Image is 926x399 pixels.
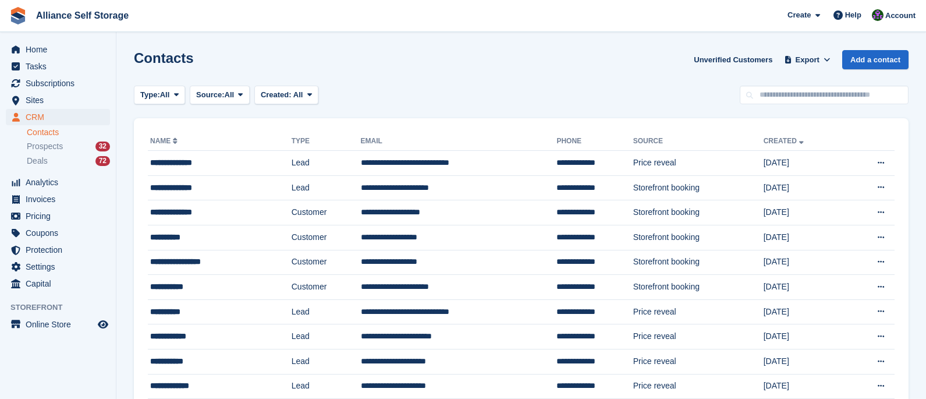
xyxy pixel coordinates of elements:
td: Lead [292,349,361,374]
a: menu [6,225,110,241]
th: Phone [556,132,633,151]
a: Unverified Customers [689,50,777,69]
span: Online Store [26,316,95,333]
th: Type [292,132,361,151]
a: menu [6,276,110,292]
td: Customer [292,250,361,275]
span: Home [26,41,95,58]
a: Deals 72 [27,155,110,167]
span: Sites [26,92,95,108]
span: Storefront [10,302,116,313]
td: Storefront booking [633,250,764,275]
span: Type: [140,89,160,101]
span: Export [796,54,819,66]
td: [DATE] [764,324,847,349]
span: All [160,89,170,101]
a: Add a contact [842,50,909,69]
th: Source [633,132,764,151]
td: [DATE] [764,275,847,300]
a: menu [6,109,110,125]
td: [DATE] [764,349,847,374]
span: Capital [26,276,95,292]
img: Romilly Norton [872,9,884,21]
a: menu [6,75,110,91]
td: [DATE] [764,200,847,225]
span: All [293,90,303,99]
span: Account [885,10,916,22]
td: Lead [292,299,361,324]
span: CRM [26,109,95,125]
td: [DATE] [764,374,847,399]
a: menu [6,208,110,224]
span: Invoices [26,191,95,207]
a: menu [6,191,110,207]
img: stora-icon-8386f47178a22dfd0bd8f6a31ec36ba5ce8667c1dd55bd0f319d3a0aa187defe.svg [9,7,27,24]
td: [DATE] [764,299,847,324]
td: Lead [292,151,361,176]
td: [DATE] [764,225,847,250]
td: Customer [292,200,361,225]
button: Created: All [254,86,318,105]
span: All [225,89,235,101]
a: menu [6,242,110,258]
td: Storefront booking [633,200,764,225]
span: Tasks [26,58,95,75]
td: Price reveal [633,299,764,324]
span: Analytics [26,174,95,190]
span: Subscriptions [26,75,95,91]
td: Customer [292,225,361,250]
td: [DATE] [764,151,847,176]
td: Customer [292,275,361,300]
a: menu [6,92,110,108]
button: Type: All [134,86,185,105]
a: menu [6,316,110,333]
span: Create [787,9,811,21]
button: Source: All [190,86,250,105]
td: Price reveal [633,151,764,176]
td: Lead [292,324,361,349]
a: menu [6,259,110,275]
span: Protection [26,242,95,258]
a: Created [764,137,806,145]
span: Deals [27,156,48,167]
a: Prospects 32 [27,140,110,153]
a: menu [6,58,110,75]
td: Price reveal [633,349,764,374]
span: Help [845,9,861,21]
span: Settings [26,259,95,275]
td: Price reveal [633,324,764,349]
td: Price reveal [633,374,764,399]
a: Alliance Self Storage [31,6,133,25]
td: Storefront booking [633,175,764,200]
button: Export [782,50,833,69]
span: Created: [261,90,292,99]
td: Storefront booking [633,275,764,300]
td: Storefront booking [633,225,764,250]
h1: Contacts [134,50,194,66]
a: Name [150,137,180,145]
th: Email [361,132,557,151]
td: [DATE] [764,250,847,275]
div: 32 [95,142,110,151]
span: Prospects [27,141,63,152]
td: Lead [292,374,361,399]
span: Pricing [26,208,95,224]
span: Source: [196,89,224,101]
td: Lead [292,175,361,200]
a: Contacts [27,127,110,138]
a: menu [6,41,110,58]
td: [DATE] [764,175,847,200]
span: Coupons [26,225,95,241]
div: 72 [95,156,110,166]
a: Preview store [96,317,110,331]
a: menu [6,174,110,190]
